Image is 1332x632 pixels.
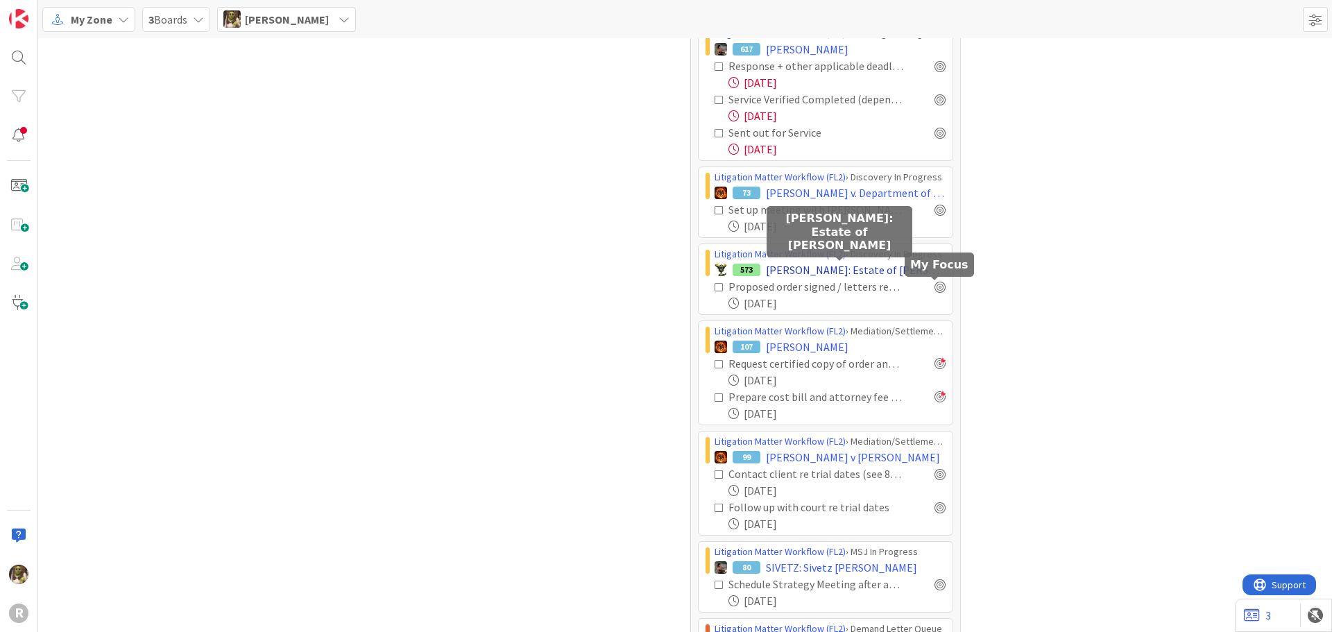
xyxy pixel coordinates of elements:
[766,449,940,466] span: [PERSON_NAME] v [PERSON_NAME]
[910,258,968,271] h5: My Focus
[148,11,187,28] span: Boards
[733,451,760,463] div: 99
[728,388,904,405] div: Prepare cost bill and attorney fee petition for the contract case pursuant to ORCP 68 - Deadline ...
[728,499,904,515] div: Follow up with court re trial dates
[715,451,727,463] img: TR
[715,325,846,337] a: Litigation Matter Workflow (FL2)
[148,12,154,26] b: 3
[715,264,727,276] img: NC
[766,559,917,576] span: SIVETZ: Sivetz [PERSON_NAME]
[728,201,904,218] div: Set up meeting with [PERSON_NAME] to discuss trial prep.
[728,592,946,609] div: [DATE]
[766,262,946,278] span: [PERSON_NAME]: Estate of [PERSON_NAME]
[728,482,946,499] div: [DATE]
[715,434,946,449] div: › Mediation/Settlement in Progress
[728,91,904,108] div: Service Verified Completed (depends on service method)
[728,295,946,311] div: [DATE]
[728,58,904,74] div: Response + other applicable deadlines calendared
[728,355,904,372] div: Request certified copy of order and settlement agreement (see 8/10 email)
[29,2,63,19] span: Support
[728,278,904,295] div: Proposed order signed / letters received?
[766,339,848,355] span: [PERSON_NAME]
[245,11,329,28] span: [PERSON_NAME]
[728,108,946,124] div: [DATE]
[715,341,727,353] img: TR
[728,576,904,592] div: Schedule Strategy Meeting after amendment is received
[715,545,846,558] a: Litigation Matter Workflow (FL2)
[223,10,241,28] img: DG
[9,604,28,623] div: R
[728,405,946,422] div: [DATE]
[715,561,727,574] img: MW
[715,435,846,447] a: Litigation Matter Workflow (FL2)
[733,187,760,199] div: 73
[715,248,846,260] a: Litigation Matter Workflow (FL2)
[715,170,946,185] div: › Discovery In Progress
[728,141,946,157] div: [DATE]
[733,43,760,55] div: 617
[715,324,946,339] div: › Mediation/Settlement in Progress
[733,561,760,574] div: 80
[715,171,846,183] a: Litigation Matter Workflow (FL2)
[728,124,872,141] div: Sent out for Service
[733,264,760,276] div: 573
[715,43,727,55] img: MW
[728,515,946,532] div: [DATE]
[728,74,946,91] div: [DATE]
[715,247,946,262] div: › Discovery In Progress
[772,212,907,252] h5: [PERSON_NAME]: Estate of [PERSON_NAME]
[728,218,946,234] div: [DATE]
[728,372,946,388] div: [DATE]
[715,187,727,199] img: TR
[733,341,760,353] div: 107
[71,11,112,28] span: My Zone
[766,185,946,201] span: [PERSON_NAME] v. Department of Human Services
[9,9,28,28] img: Visit kanbanzone.com
[9,565,28,584] img: DG
[715,545,946,559] div: › MSJ In Progress
[766,41,848,58] span: [PERSON_NAME]
[1244,607,1271,624] a: 3
[728,466,904,482] div: Contact client re trial dates (see 8/11 email).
